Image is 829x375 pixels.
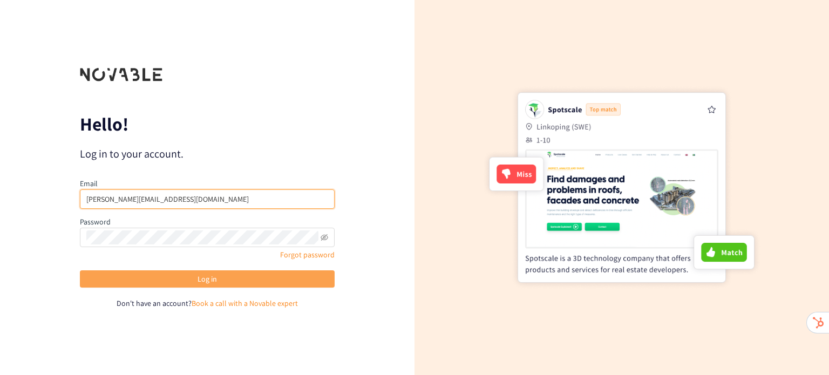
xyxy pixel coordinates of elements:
p: Log in to your account. [80,146,335,161]
label: Email [80,179,98,188]
span: eye-invisible [321,234,328,241]
label: Password [80,217,111,227]
a: Book a call with a Novable expert [192,298,298,308]
a: Forgot password [280,250,335,260]
iframe: Chat Widget [775,323,829,375]
button: Log in [80,270,335,288]
span: Don't have an account? [117,298,192,308]
p: Hello! [80,115,335,133]
span: Log in [198,273,217,285]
